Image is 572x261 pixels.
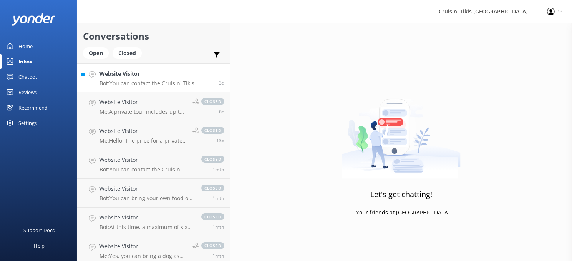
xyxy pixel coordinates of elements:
div: Open [83,47,109,59]
div: Home [18,38,33,54]
h4: Website Visitor [99,70,213,78]
span: Sep 26 2025 08:04am (UTC -05:00) America/Cancun [216,137,224,144]
a: Closed [113,48,146,57]
div: Closed [113,47,142,59]
h4: Website Visitor [99,127,187,135]
img: yonder-white-logo.png [12,13,56,26]
a: Website VisitorBot:You can contact the Cruisin' Tikis Solomons Island team at [PHONE_NUMBER], or ... [77,150,230,179]
h3: Let's get chatting! [370,188,432,201]
p: Me: Yes, you can bring a dog as long as everyone is OK with it. [99,253,187,259]
div: Help [34,238,45,253]
p: Me: A private tour includes up to 6 guests aboard our tiki boat for a 2-hour cruise. We provide c... [99,108,187,115]
div: Inbox [18,54,33,69]
p: Bot: You can contact the Cruisin' Tikis Solomons Island team at [PHONE_NUMBER], or by emailing [E... [99,166,194,173]
p: Me: Hello. The price for a private tour is $360 for the entire boat. You can have up to 6 guests.... [99,137,187,144]
a: Open [83,48,113,57]
h4: Website Visitor [99,213,194,222]
span: Aug 27 2025 08:30pm (UTC -05:00) America/Cancun [212,224,224,230]
a: Website VisitorBot:At this time, a maximum of six guests can be accommodated on a cruise.closed1mth [77,208,230,236]
span: Oct 06 2025 10:37am (UTC -05:00) America/Cancun [219,80,224,86]
a: Website VisitorMe:A private tour includes up to 6 guests aboard our tiki boat for a 2-hour cruise... [77,92,230,121]
h4: Website Visitor [99,98,187,106]
span: closed [201,156,224,163]
span: closed [201,98,224,105]
span: Sep 06 2025 09:51am (UTC -05:00) America/Cancun [212,166,224,173]
a: Website VisitorMe:Hello. The price for a private tour is $360 for the entire boat. You can have u... [77,121,230,150]
a: Website VisitorBot:You can contact the Cruisin' Tikis Solomons Island team at [PHONE_NUMBER], or ... [77,63,230,92]
h4: Website Visitor [99,242,187,251]
div: Recommend [18,100,48,115]
span: Oct 03 2025 01:24pm (UTC -05:00) America/Cancun [219,108,224,115]
span: closed [201,127,224,134]
span: Aug 18 2025 04:14pm (UTC -05:00) America/Cancun [212,253,224,259]
img: artwork of a man stealing a conversation from at giant smartphone [342,83,461,179]
span: closed [201,213,224,220]
h4: Website Visitor [99,156,194,164]
span: Aug 28 2025 11:58am (UTC -05:00) America/Cancun [212,195,224,201]
div: Support Docs [24,223,55,238]
div: Settings [18,115,37,131]
div: Reviews [18,85,37,100]
div: Chatbot [18,69,37,85]
p: Bot: You can bring your own food on the cruise. Feel free to connect with Anglers Seafood Bar and... [99,195,194,202]
h4: Website Visitor [99,185,194,193]
span: closed [201,242,224,249]
p: - Your friends at [GEOGRAPHIC_DATA] [353,208,450,217]
p: Bot: At this time, a maximum of six guests can be accommodated on a cruise. [99,224,194,231]
span: closed [201,185,224,191]
h2: Conversations [83,29,224,43]
a: Website VisitorBot:You can bring your own food on the cruise. Feel free to connect with Anglers S... [77,179,230,208]
p: Bot: You can contact the Cruisin' Tikis Solomons Island team at [PHONE_NUMBER], or by emailing [E... [99,80,213,87]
